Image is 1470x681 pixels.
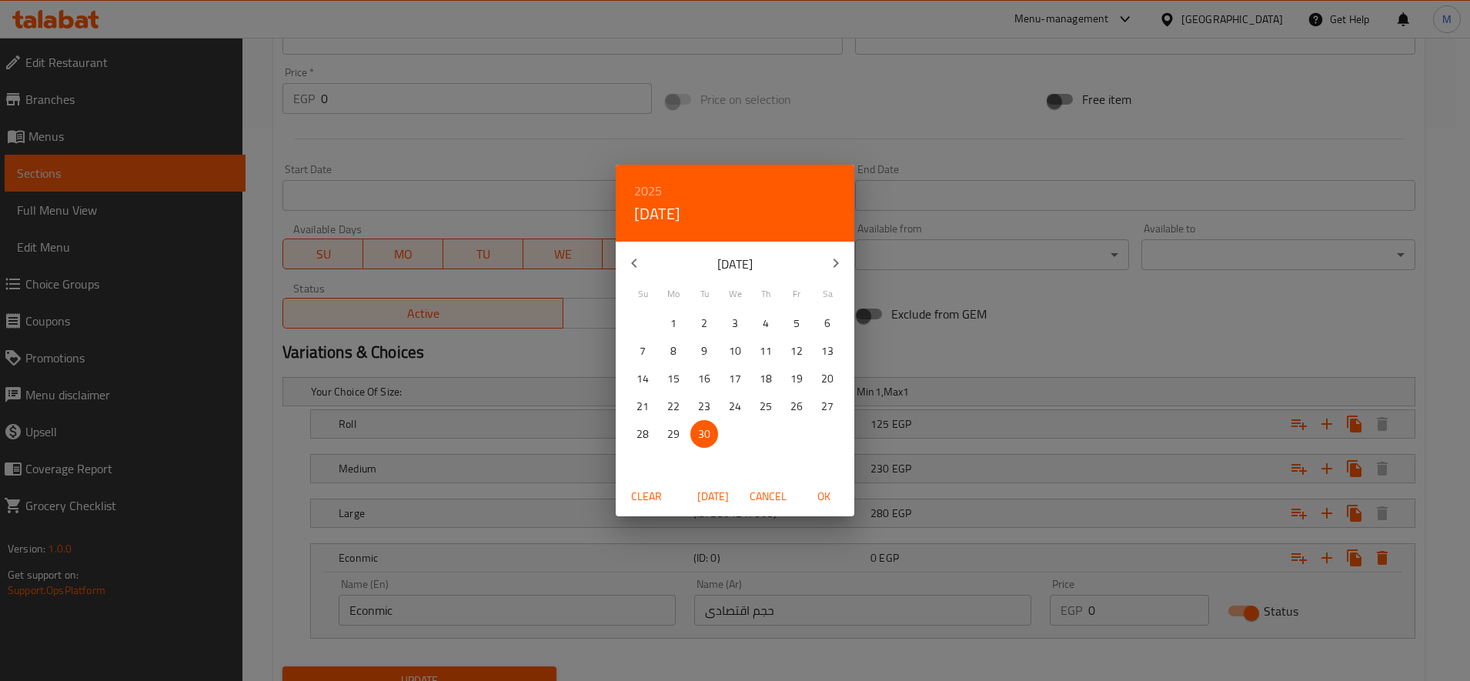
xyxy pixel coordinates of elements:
button: 4 [752,309,780,337]
span: Cancel [750,487,787,506]
span: Mo [660,287,687,301]
button: Clear [622,482,671,511]
p: 26 [790,397,803,416]
button: 9 [690,337,718,365]
button: 3 [721,309,749,337]
button: 23 [690,392,718,420]
button: 11 [752,337,780,365]
button: 20 [814,365,841,392]
button: 15 [660,365,687,392]
button: 18 [752,365,780,392]
p: 16 [698,369,710,389]
p: 11 [760,342,772,361]
p: 2 [701,314,707,333]
p: 28 [636,425,649,444]
p: 1 [670,314,677,333]
button: Cancel [743,482,793,511]
button: 24 [721,392,749,420]
p: 29 [667,425,680,444]
button: [DATE] [688,482,737,511]
p: 9 [701,342,707,361]
p: 13 [821,342,834,361]
button: 12 [783,337,810,365]
p: 7 [640,342,646,361]
span: We [721,287,749,301]
button: 13 [814,337,841,365]
p: 18 [760,369,772,389]
p: 12 [790,342,803,361]
button: 6 [814,309,841,337]
p: 8 [670,342,677,361]
p: 25 [760,397,772,416]
p: 22 [667,397,680,416]
button: 10 [721,337,749,365]
span: Th [752,287,780,301]
p: 27 [821,397,834,416]
button: 27 [814,392,841,420]
p: 21 [636,397,649,416]
span: Su [629,287,656,301]
p: 24 [729,397,741,416]
button: 2 [690,309,718,337]
span: Clear [628,487,665,506]
span: OK [805,487,842,506]
button: 29 [660,420,687,448]
button: 28 [629,420,656,448]
button: 16 [690,365,718,392]
span: [DATE] [694,487,731,506]
button: 5 [783,309,810,337]
p: 14 [636,369,649,389]
button: 26 [783,392,810,420]
p: 17 [729,369,741,389]
button: 21 [629,392,656,420]
button: 25 [752,392,780,420]
button: 19 [783,365,810,392]
p: 20 [821,369,834,389]
button: 7 [629,337,656,365]
p: 15 [667,369,680,389]
span: Fr [783,287,810,301]
p: [DATE] [653,255,817,273]
p: 23 [698,397,710,416]
button: 14 [629,365,656,392]
p: 6 [824,314,830,333]
button: 30 [690,420,718,448]
p: 3 [732,314,738,333]
button: 17 [721,365,749,392]
button: 8 [660,337,687,365]
button: OK [799,482,848,511]
button: [DATE] [634,202,680,226]
button: 2025 [634,180,662,202]
button: 22 [660,392,687,420]
button: 1 [660,309,687,337]
p: 5 [793,314,800,333]
span: Sa [814,287,841,301]
p: 30 [698,425,710,444]
p: 4 [763,314,769,333]
span: Tu [690,287,718,301]
p: 19 [790,369,803,389]
p: 10 [729,342,741,361]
